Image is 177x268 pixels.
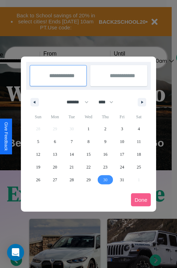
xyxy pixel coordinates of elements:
span: 9 [104,135,106,148]
button: 15 [80,148,97,161]
span: 2 [104,122,106,135]
button: 8 [80,135,97,148]
span: 26 [36,173,40,186]
button: Done [131,193,151,206]
span: 5 [37,135,39,148]
span: Mon [46,111,63,122]
span: 23 [103,161,107,173]
button: 16 [97,148,114,161]
button: 20 [46,161,63,173]
button: 14 [63,148,80,161]
span: 10 [120,135,124,148]
button: 2 [97,122,114,135]
button: 31 [114,173,130,186]
div: Open Intercom Messenger [7,244,24,261]
button: 3 [114,122,130,135]
span: 22 [86,161,91,173]
span: 27 [53,173,57,186]
span: 20 [53,161,57,173]
span: 29 [86,173,91,186]
button: 13 [46,148,63,161]
button: 12 [30,148,46,161]
button: 26 [30,173,46,186]
span: 6 [54,135,56,148]
button: 19 [30,161,46,173]
span: 15 [86,148,91,161]
button: 21 [63,161,80,173]
span: 1 [87,122,90,135]
span: 21 [70,161,74,173]
span: 31 [120,173,124,186]
div: Give Feedback [4,122,8,151]
span: 11 [137,135,141,148]
span: 8 [87,135,90,148]
span: Sat [131,111,147,122]
button: 30 [97,173,114,186]
button: 28 [63,173,80,186]
span: 4 [138,122,140,135]
button: 23 [97,161,114,173]
button: 1 [80,122,97,135]
span: 19 [36,161,40,173]
button: 27 [46,173,63,186]
button: 4 [131,122,147,135]
button: 17 [114,148,130,161]
button: 25 [131,161,147,173]
button: 6 [46,135,63,148]
span: 12 [36,148,40,161]
span: 25 [137,161,141,173]
button: 24 [114,161,130,173]
span: 14 [70,148,74,161]
span: Tue [63,111,80,122]
span: 17 [120,148,124,161]
span: 28 [70,173,74,186]
button: 11 [131,135,147,148]
span: 13 [53,148,57,161]
button: 5 [30,135,46,148]
span: 16 [103,148,107,161]
span: Wed [80,111,97,122]
span: 24 [120,161,124,173]
span: 18 [137,148,141,161]
span: Sun [30,111,46,122]
button: 18 [131,148,147,161]
span: 3 [121,122,123,135]
button: 22 [80,161,97,173]
span: Thu [97,111,114,122]
button: 29 [80,173,97,186]
button: 10 [114,135,130,148]
span: 30 [103,173,107,186]
span: 7 [71,135,73,148]
button: 7 [63,135,80,148]
button: 9 [97,135,114,148]
span: Fri [114,111,130,122]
